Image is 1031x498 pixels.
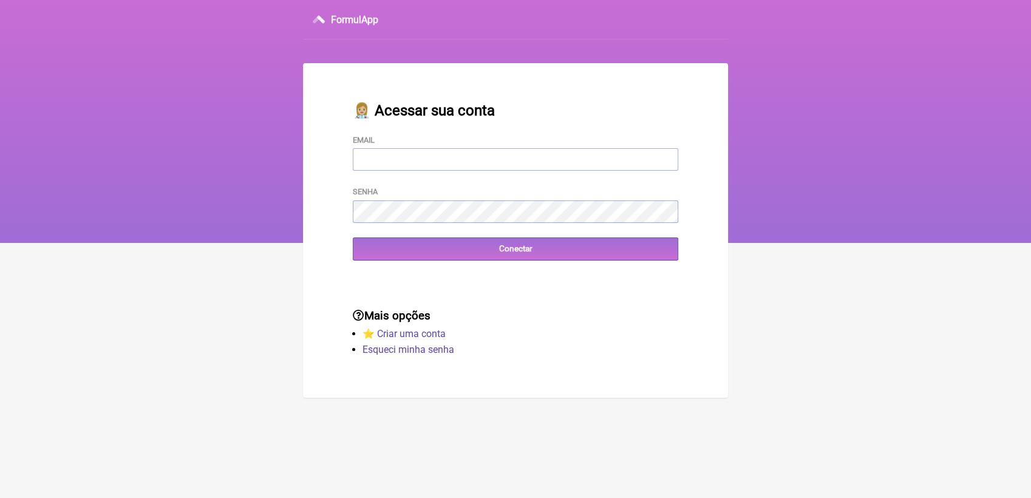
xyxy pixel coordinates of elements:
[353,102,678,119] h2: 👩🏼‍⚕️ Acessar sua conta
[353,309,678,322] h3: Mais opções
[362,328,446,339] a: ⭐️ Criar uma conta
[353,135,375,145] label: Email
[353,187,378,196] label: Senha
[331,14,378,26] h3: FormulApp
[353,237,678,260] input: Conectar
[362,344,454,355] a: Esqueci minha senha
